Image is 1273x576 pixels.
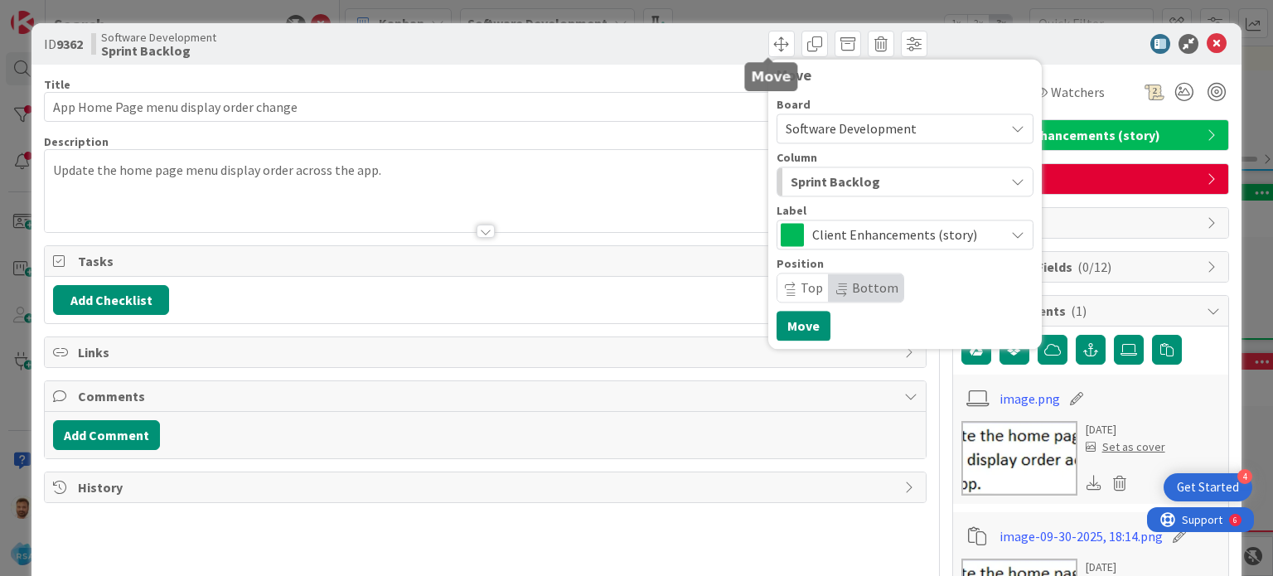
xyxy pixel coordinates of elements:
button: Add Comment [53,420,160,450]
button: Move [777,311,830,341]
div: Move [777,67,1033,84]
label: Title [44,77,70,92]
a: image-09-30-2025, 18:14.png [1000,526,1163,546]
span: Bottom [852,279,898,296]
span: Block [986,213,1198,233]
div: 6 [86,7,90,20]
div: Download [1086,472,1104,494]
h5: Move [751,69,791,85]
span: Sprint Backlog [791,171,880,192]
span: Attachments [986,301,1198,321]
span: ( 1 ) [1071,303,1087,319]
span: Support [35,2,75,22]
span: Tasks [78,251,895,271]
span: Label [777,205,806,216]
span: ID [44,34,83,54]
span: Client Enhancements (story) [812,223,996,246]
span: Description [44,134,109,149]
div: [DATE] [1086,421,1165,438]
span: Software Development [101,31,216,44]
div: Get Started [1177,479,1239,496]
span: History [78,477,895,497]
a: image.png [1000,389,1060,409]
input: type card name here... [44,92,926,122]
b: Sprint Backlog [101,44,216,57]
span: Dates [986,169,1198,189]
span: Client Enhancements (story) [986,125,1198,145]
span: Links [78,342,895,362]
span: Position [777,258,824,269]
span: Custom Fields [986,257,1198,277]
b: 9362 [56,36,83,52]
button: Sprint Backlog [777,167,1033,196]
span: Column [777,152,817,163]
p: Update the home page menu display order across the app. [53,161,917,180]
span: Watchers [1051,82,1105,102]
div: Open Get Started checklist, remaining modules: 4 [1164,473,1252,501]
span: Comments [78,386,895,406]
span: ( 0/12 ) [1077,259,1111,275]
span: Board [777,99,811,110]
span: Software Development [786,120,917,137]
div: Set as cover [1086,438,1165,456]
span: Top [801,279,823,296]
button: Add Checklist [53,285,169,315]
div: 4 [1237,469,1252,484]
div: [DATE] [1086,559,1165,576]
